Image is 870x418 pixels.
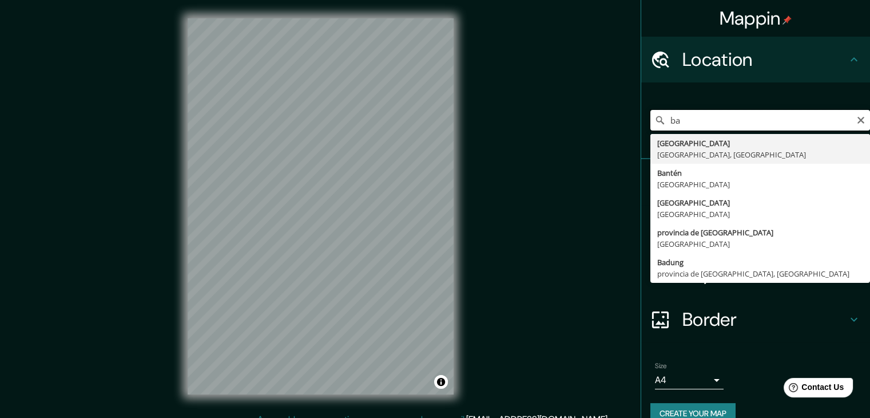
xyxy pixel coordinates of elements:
[682,308,847,331] h4: Border
[641,159,870,205] div: Pins
[657,257,863,268] div: Badung
[768,373,857,405] iframe: Help widget launcher
[641,251,870,297] div: Layout
[657,268,863,279] div: provincia de [GEOGRAPHIC_DATA], [GEOGRAPHIC_DATA]
[641,205,870,251] div: Style
[657,167,863,179] div: Bantén
[657,208,863,220] div: [GEOGRAPHIC_DATA]
[657,227,863,238] div: provincia de [GEOGRAPHIC_DATA]
[655,361,667,371] label: Size
[641,297,870,342] div: Border
[188,18,454,395] canvas: Map
[657,197,863,208] div: [GEOGRAPHIC_DATA]
[856,114,865,125] button: Clear
[720,7,792,30] h4: Mappin
[434,375,448,389] button: Toggle attribution
[655,371,724,389] div: A4
[682,48,847,71] h4: Location
[657,149,863,160] div: [GEOGRAPHIC_DATA], [GEOGRAPHIC_DATA]
[650,110,870,131] input: Pick your city or area
[657,179,863,190] div: [GEOGRAPHIC_DATA]
[682,262,847,285] h4: Layout
[641,37,870,82] div: Location
[782,15,792,25] img: pin-icon.png
[657,238,863,250] div: [GEOGRAPHIC_DATA]
[657,137,863,149] div: [GEOGRAPHIC_DATA]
